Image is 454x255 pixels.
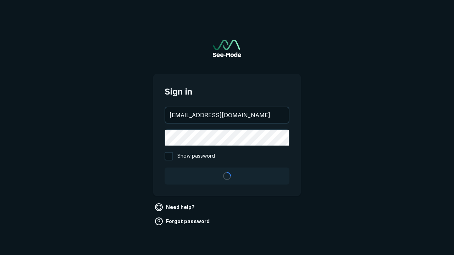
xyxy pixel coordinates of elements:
span: Show password [177,152,215,160]
span: Sign in [165,85,289,98]
img: See-Mode Logo [213,40,241,57]
input: your@email.com [165,107,289,123]
a: Need help? [153,202,198,213]
a: Go to sign in [213,40,241,57]
a: Forgot password [153,216,212,227]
